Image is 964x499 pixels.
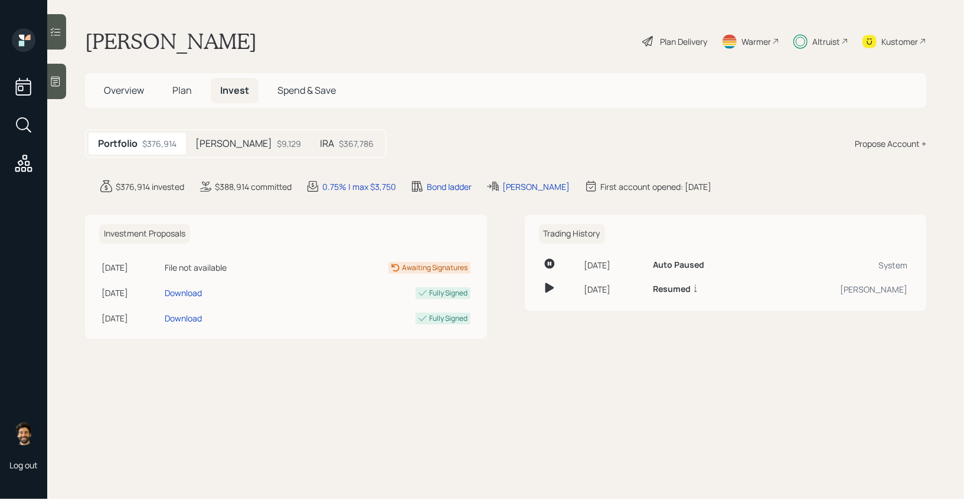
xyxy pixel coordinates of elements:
[165,261,295,274] div: File not available
[102,261,160,274] div: [DATE]
[172,84,192,97] span: Plan
[584,259,644,271] div: [DATE]
[430,288,468,298] div: Fully Signed
[502,180,570,193] div: [PERSON_NAME]
[102,312,160,324] div: [DATE]
[104,84,144,97] span: Overview
[12,422,35,445] img: eric-schwartz-headshot.png
[741,35,771,48] div: Warmer
[215,180,292,193] div: $388,914 committed
[165,312,202,324] div: Download
[403,262,468,273] div: Awaiting Signatures
[85,28,257,54] h1: [PERSON_NAME]
[584,283,644,296] div: [DATE]
[195,138,272,149] h5: [PERSON_NAME]
[277,137,301,150] div: $9,129
[881,35,918,48] div: Kustomer
[600,180,711,193] div: First account opened: [DATE]
[320,138,334,149] h5: IRA
[653,260,704,270] h6: Auto Paused
[116,180,184,193] div: $376,914 invested
[99,224,190,244] h6: Investment Proposals
[102,287,160,299] div: [DATE]
[277,84,336,97] span: Spend & Save
[770,259,907,271] div: System
[220,84,249,97] span: Invest
[812,35,840,48] div: Altruist
[653,284,691,294] h6: Resumed
[770,283,907,296] div: [PERSON_NAME]
[427,180,472,193] div: Bond ladder
[339,137,374,150] div: $367,786
[660,35,707,48] div: Plan Delivery
[322,180,396,193] div: 0.75% | max $3,750
[9,459,38,471] div: Log out
[855,137,926,150] div: Propose Account +
[165,287,202,299] div: Download
[539,224,605,244] h6: Trading History
[98,138,138,149] h5: Portfolio
[430,313,468,324] div: Fully Signed
[142,137,177,150] div: $376,914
